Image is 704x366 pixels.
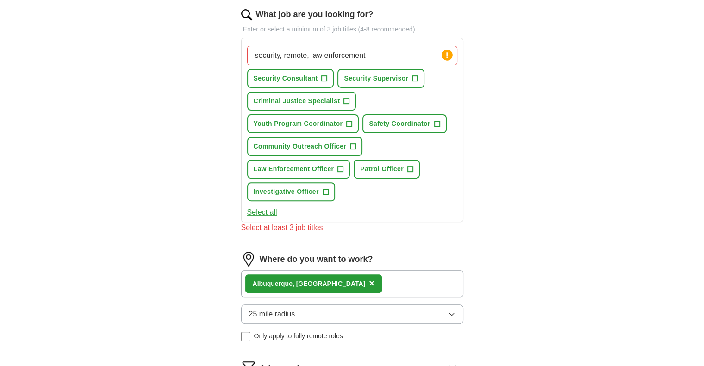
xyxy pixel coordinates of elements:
button: Security Consultant [247,69,334,88]
input: Only apply to fully remote roles [241,332,250,341]
button: Criminal Justice Specialist [247,92,356,111]
span: Investigative Officer [254,187,319,197]
span: × [369,278,374,288]
button: Safety Coordinator [362,114,446,133]
span: Safety Coordinator [369,119,430,129]
span: Patrol Officer [360,164,404,174]
button: Community Outreach Officer [247,137,362,156]
span: Only apply to fully remote roles [254,331,343,341]
span: Security Supervisor [344,74,408,83]
span: 25 mile radius [249,309,295,320]
label: Where do you want to work? [260,253,373,266]
div: que, [GEOGRAPHIC_DATA] [253,279,366,289]
button: Patrol Officer [354,160,420,179]
p: Enter or select a minimum of 3 job titles (4-8 recommended) [241,25,463,34]
button: Select all [247,207,277,218]
button: 25 mile radius [241,304,463,324]
input: Type a job title and press enter [247,46,457,65]
button: Youth Program Coordinator [247,114,359,133]
div: Select at least 3 job titles [241,222,463,233]
img: location.png [241,252,256,267]
img: search.png [241,9,252,20]
span: Criminal Justice Specialist [254,96,340,106]
button: Security Supervisor [337,69,424,88]
span: Security Consultant [254,74,318,83]
button: Investigative Officer [247,182,335,201]
span: Community Outreach Officer [254,142,346,151]
button: Law Enforcement Officer [247,160,350,179]
label: What job are you looking for? [256,8,374,21]
span: Youth Program Coordinator [254,119,343,129]
strong: Albuquer [253,280,281,287]
button: × [369,277,374,291]
span: Law Enforcement Officer [254,164,334,174]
